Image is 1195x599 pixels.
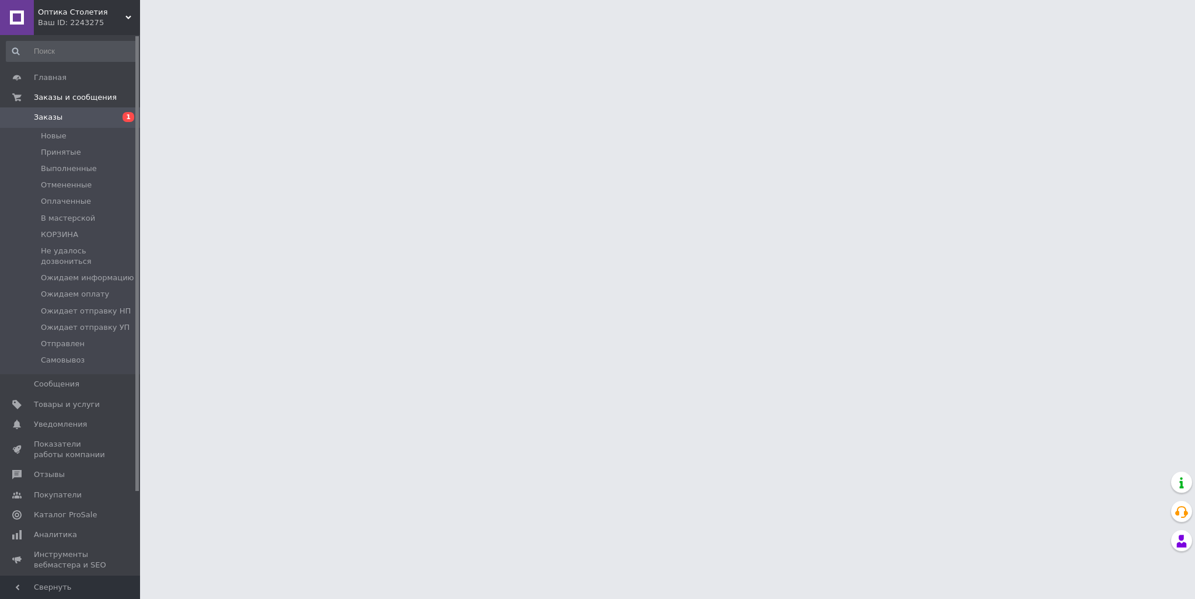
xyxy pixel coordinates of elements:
[41,196,91,207] span: Оплаченные
[41,289,109,299] span: Ожидаем оплату
[41,273,134,283] span: Ожидаем информацию
[41,213,95,224] span: В мастерской
[34,469,65,480] span: Отзывы
[41,246,137,267] span: Не удалось дозвониться
[34,379,79,389] span: Сообщения
[34,530,77,540] span: Аналитика
[38,18,140,28] div: Ваш ID: 2243275
[41,180,92,190] span: Отмененные
[41,339,85,349] span: Отправлен
[34,112,62,123] span: Заказы
[34,419,87,430] span: Уведомления
[34,72,67,83] span: Главная
[41,322,130,333] span: Ожидает отправку УП
[38,7,125,18] span: Оптика Столетия
[41,306,131,316] span: Ожидает отправку НП
[41,163,97,174] span: Выполненные
[34,399,100,410] span: Товары и услуги
[34,510,97,520] span: Каталог ProSale
[34,439,108,460] span: Показатели работы компании
[41,229,78,240] span: КОРЗИНА
[34,490,82,500] span: Покупатели
[123,112,134,122] span: 1
[6,41,138,62] input: Поиск
[41,355,85,365] span: Самовывоз
[34,549,108,570] span: Инструменты вебмастера и SEO
[41,147,81,158] span: Принятые
[41,131,67,141] span: Новые
[34,92,117,103] span: Заказы и сообщения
